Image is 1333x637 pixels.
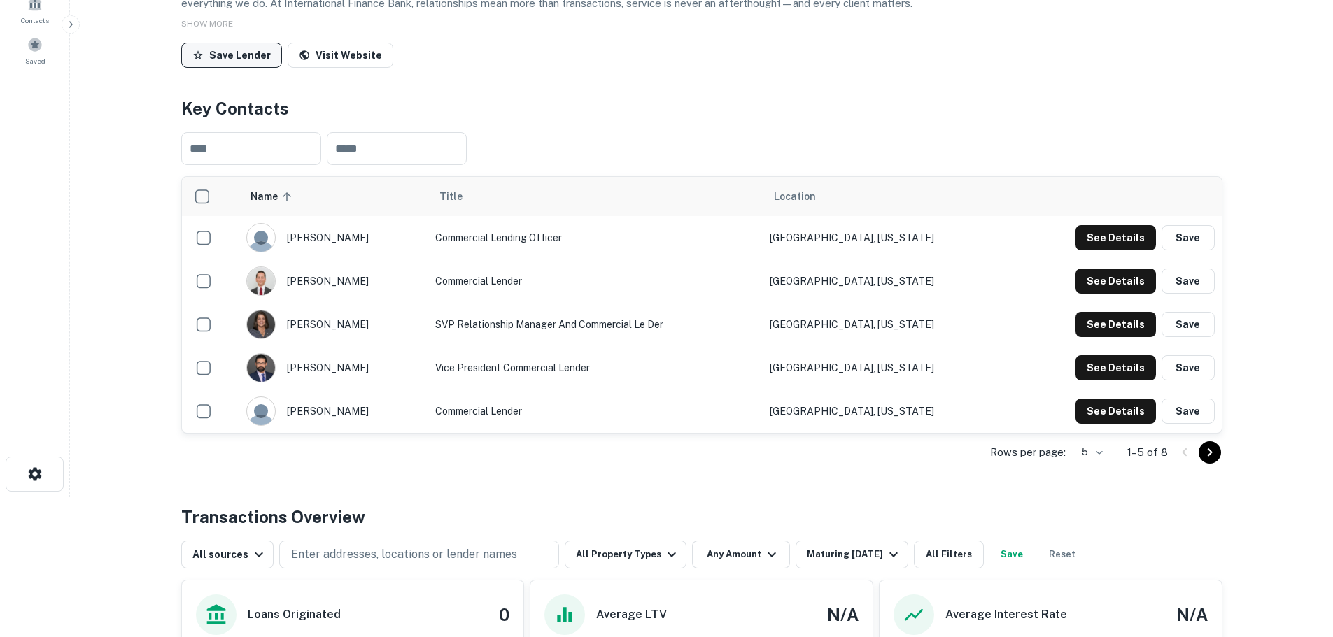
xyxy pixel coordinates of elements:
[1127,444,1168,461] p: 1–5 of 8
[181,541,274,568] button: All sources
[499,602,509,627] h4: 0
[181,504,365,529] h4: Transactions Overview
[1162,225,1215,250] button: Save
[914,541,984,568] button: All Filters
[763,216,1009,259] td: [GEOGRAPHIC_DATA], [US_STATE]
[1162,312,1215,337] button: Save
[428,346,763,389] td: Vice President Commercial Lender
[763,259,1009,303] td: [GEOGRAPHIC_DATA], [US_STATE]
[247,397,275,425] img: 9c8pery4andzj6ohjkjp54ma2
[246,266,421,296] div: [PERSON_NAME]
[246,396,421,426] div: [PERSON_NAME]
[1263,525,1333,592] iframe: Chat Widget
[763,346,1009,389] td: [GEOGRAPHIC_DATA], [US_STATE]
[1040,541,1085,568] button: Reset
[1176,602,1208,627] h4: N/A
[596,606,667,623] h6: Average LTV
[279,541,559,568] button: Enter addresses, locations or lender names
[291,546,517,563] p: Enter addresses, locations or lender names
[182,177,1222,433] div: scrollable content
[428,216,763,259] td: Commercial Lending Officer
[428,389,763,433] td: Commercial Lender
[246,310,421,339] div: [PERSON_NAME]
[247,224,275,252] img: 9c8pery4andzj6ohjkjp54ma2
[1162,399,1215,424] button: Save
[21,15,49,26] span: Contacts
[763,177,1009,216] th: Location
[25,55,45,66] span: Saved
[428,259,763,303] td: Commercial Lender
[1075,399,1156,424] button: See Details
[251,188,296,205] span: Name
[1075,355,1156,380] button: See Details
[774,188,816,205] span: Location
[246,353,421,382] div: [PERSON_NAME]
[763,303,1009,346] td: [GEOGRAPHIC_DATA], [US_STATE]
[428,177,763,216] th: Title
[247,354,275,382] img: 1740496475749
[763,389,1009,433] td: [GEOGRAPHIC_DATA], [US_STATE]
[239,177,428,216] th: Name
[1162,355,1215,380] button: Save
[247,267,275,295] img: 1517352976038
[692,541,790,568] button: Any Amount
[4,31,66,69] a: Saved
[288,43,393,68] a: Visit Website
[1162,269,1215,294] button: Save
[246,223,421,252] div: [PERSON_NAME]
[990,444,1066,461] p: Rows per page:
[192,546,267,563] div: All sources
[181,19,233,29] span: SHOW MORE
[248,606,341,623] h6: Loans Originated
[181,43,282,68] button: Save Lender
[1199,441,1221,464] button: Go to next page
[827,602,859,627] h4: N/A
[1075,269,1156,294] button: See Details
[1075,225,1156,250] button: See Details
[1075,312,1156,337] button: See Details
[807,546,902,563] div: Maturing [DATE]
[989,541,1034,568] button: Save your search to get updates of matches that match your search criteria.
[439,188,481,205] span: Title
[565,541,686,568] button: All Property Types
[945,606,1067,623] h6: Average Interest Rate
[428,303,763,346] td: SVP Relationship Manager and Commercial Le der
[796,541,908,568] button: Maturing [DATE]
[1071,442,1105,462] div: 5
[181,96,1222,121] h4: Key Contacts
[247,310,275,338] img: 1734181191287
